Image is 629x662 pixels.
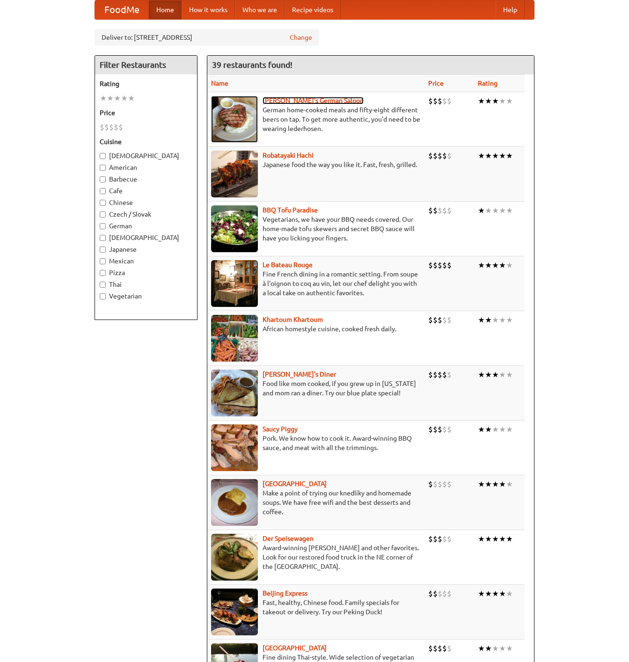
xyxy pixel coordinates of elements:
li: $ [114,122,118,132]
li: $ [442,260,447,270]
li: ★ [478,534,485,544]
a: [GEOGRAPHIC_DATA] [263,480,327,487]
li: ★ [492,424,499,435]
li: ★ [492,260,499,270]
input: Chinese [100,200,106,206]
h4: Filter Restaurants [95,56,197,74]
li: $ [442,424,447,435]
li: $ [438,260,442,270]
label: [DEMOGRAPHIC_DATA] [100,233,192,242]
li: $ [442,96,447,106]
li: ★ [506,424,513,435]
img: saucy.jpg [211,424,258,471]
p: Food like mom cooked, if you grew up in [US_STATE] and mom ran a diner. Try our blue plate special! [211,379,421,398]
li: ★ [485,589,492,599]
a: Help [496,0,525,19]
input: Barbecue [100,176,106,182]
li: $ [100,122,104,132]
input: German [100,223,106,229]
a: Der Speisewagen [263,535,314,542]
li: ★ [499,260,506,270]
li: ★ [492,589,499,599]
li: ★ [478,370,485,380]
li: ★ [478,260,485,270]
li: $ [447,96,452,106]
li: $ [433,315,438,325]
li: ★ [506,370,513,380]
img: khartoum.jpg [211,315,258,362]
li: ★ [485,315,492,325]
li: ★ [506,151,513,161]
li: $ [428,96,433,106]
p: African homestyle cuisine, cooked fresh daily. [211,324,421,334]
li: $ [433,205,438,216]
li: $ [428,205,433,216]
li: $ [442,643,447,654]
li: ★ [506,643,513,654]
li: ★ [478,424,485,435]
li: ★ [506,96,513,106]
li: ★ [478,589,485,599]
li: ★ [506,260,513,270]
label: Cafe [100,186,192,196]
li: ★ [478,96,485,106]
li: $ [104,122,109,132]
li: $ [438,151,442,161]
li: ★ [499,205,506,216]
li: $ [442,534,447,544]
input: Cafe [100,188,106,194]
li: ★ [485,96,492,106]
li: $ [428,643,433,654]
li: ★ [492,96,499,106]
h5: Rating [100,79,192,88]
li: $ [438,589,442,599]
li: $ [447,151,452,161]
div: Deliver to: [STREET_ADDRESS] [95,29,319,46]
li: ★ [492,479,499,489]
li: $ [428,424,433,435]
li: $ [438,643,442,654]
li: ★ [485,534,492,544]
li: $ [447,260,452,270]
li: ★ [478,151,485,161]
label: Japanese [100,245,192,254]
input: Thai [100,282,106,288]
a: Rating [478,80,497,87]
b: [GEOGRAPHIC_DATA] [263,644,327,652]
li: $ [428,589,433,599]
li: $ [447,589,452,599]
li: ★ [499,96,506,106]
input: Mexican [100,258,106,264]
li: ★ [478,643,485,654]
b: Beijing Express [263,589,307,597]
li: ★ [506,479,513,489]
li: ★ [478,315,485,325]
li: $ [433,479,438,489]
h5: Cuisine [100,137,192,146]
li: $ [442,370,447,380]
a: [PERSON_NAME]'s German Saloon [263,97,364,104]
li: $ [109,122,114,132]
a: Change [290,33,312,42]
li: ★ [499,643,506,654]
img: tofuparadise.jpg [211,205,258,252]
label: [DEMOGRAPHIC_DATA] [100,151,192,160]
li: ★ [114,93,121,103]
li: $ [433,589,438,599]
li: ★ [478,479,485,489]
li: ★ [499,534,506,544]
li: ★ [485,643,492,654]
a: FoodMe [95,0,149,19]
p: Pork. We know how to cook it. Award-winning BBQ sauce, and meat with all the trimmings. [211,434,421,452]
li: ★ [492,370,499,380]
li: ★ [107,93,114,103]
label: American [100,163,192,172]
li: ★ [506,534,513,544]
li: ★ [499,151,506,161]
li: $ [433,424,438,435]
li: ★ [492,151,499,161]
p: Award-winning [PERSON_NAME] and other favorites. Look for our restored food truck in the NE corne... [211,543,421,571]
li: $ [447,534,452,544]
li: $ [433,370,438,380]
